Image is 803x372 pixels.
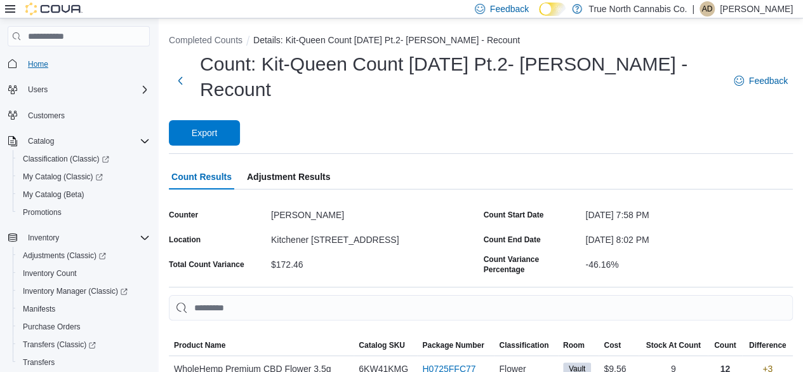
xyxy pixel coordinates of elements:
label: Location [169,235,201,245]
a: Transfers (Classic) [18,337,101,352]
p: [PERSON_NAME] [720,1,793,17]
button: Product Name [169,335,354,355]
p: | [692,1,694,17]
div: [DATE] 7:58 PM [585,205,793,220]
button: Home [3,54,155,72]
button: Customers [3,106,155,125]
a: Inventory Manager (Classic) [18,284,133,299]
button: Next [169,68,192,93]
span: Transfers [18,355,150,370]
button: Cost [599,335,639,355]
div: Count Variance Percentage [484,254,581,275]
label: Counter [169,210,198,220]
span: Catalog [23,134,150,149]
input: Dark Mode [539,3,566,16]
span: Transfers (Classic) [18,337,150,352]
a: Promotions [18,205,67,220]
span: My Catalog (Classic) [18,169,150,184]
div: Alexander Davidd [700,1,715,17]
button: Classification [494,335,557,355]
span: Manifests [23,304,55,314]
span: Users [28,85,48,95]
span: Manifests [18,301,150,317]
button: Export [169,120,240,146]
button: Inventory [3,229,155,247]
a: My Catalog (Classic) [13,168,155,186]
span: Classification (Classic) [23,154,109,164]
span: Room [563,340,585,350]
span: Home [28,59,48,69]
div: [DATE] 8:02 PM [585,230,793,245]
span: Export [192,127,217,139]
span: My Catalog (Beta) [23,189,84,200]
a: Adjustments (Classic) [13,247,155,265]
span: My Catalog (Beta) [18,187,150,202]
span: Inventory Manager (Classic) [18,284,150,299]
a: Classification (Classic) [18,151,114,167]
button: Room [558,335,599,355]
button: Details: Kit-Queen Count [DATE] Pt.2- [PERSON_NAME] - Recount [253,35,520,45]
span: Inventory Manager (Classic) [23,286,128,296]
span: Package Number [422,340,484,350]
span: Classification (Classic) [18,151,150,167]
button: Promotions [13,203,155,221]
span: Count [714,340,736,350]
span: Adjustments (Classic) [18,248,150,263]
span: Home [23,55,150,71]
span: Promotions [18,205,150,220]
a: Transfers (Classic) [13,336,155,354]
span: Transfers [23,357,55,368]
div: -46.16% [585,254,793,270]
a: Classification (Classic) [13,150,155,168]
span: Purchase Orders [23,322,81,332]
span: Transfers (Classic) [23,340,96,350]
span: Promotions [23,207,62,217]
p: True North Cannabis Co. [588,1,687,17]
span: Users [23,82,150,97]
span: Inventory [28,233,59,243]
input: This is a search bar. As you type, the results lower in the page will automatically filter. [169,295,793,320]
span: Adjustments (Classic) [23,251,106,261]
div: Kitchener [STREET_ADDRESS] [271,230,479,245]
button: Users [23,82,53,97]
span: Customers [28,111,65,121]
a: Purchase Orders [18,319,86,334]
div: Stock At Count [646,340,700,350]
span: Feedback [490,3,529,15]
a: My Catalog (Classic) [18,169,108,184]
label: Count End Date [484,235,541,245]
a: Inventory Manager (Classic) [13,282,155,300]
label: Count Start Date [484,210,544,220]
button: Stock At Count [639,335,708,355]
button: Completed Counts [169,35,242,45]
span: Product Name [174,340,225,350]
div: Difference [749,340,786,350]
button: Catalog SKU [354,335,417,355]
div: [PERSON_NAME] [271,205,479,220]
button: Inventory Count [13,265,155,282]
span: Inventory Count [18,266,150,281]
span: My Catalog (Classic) [23,172,103,182]
button: Difference [742,335,793,355]
span: Count Results [171,164,232,189]
span: Feedback [749,74,788,87]
span: Inventory Count [23,268,77,279]
button: Catalog [3,132,155,150]
div: Total Count Variance [169,259,244,270]
button: Purchase Orders [13,318,155,336]
span: Inventory [23,230,150,245]
button: Manifests [13,300,155,318]
span: Cost [604,340,621,350]
a: Home [23,57,53,72]
button: Users [3,81,155,99]
span: Adjustment Results [247,164,330,189]
a: My Catalog (Beta) [18,187,90,202]
a: Adjustments (Classic) [18,248,111,263]
button: Catalog [23,134,59,149]
span: Classification [499,340,548,350]
a: Feedback [729,68,793,93]
img: Cova [25,3,83,15]
h1: Count: Kit-Queen Count [DATE] Pt.2- [PERSON_NAME] - Recount [200,52,721,102]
